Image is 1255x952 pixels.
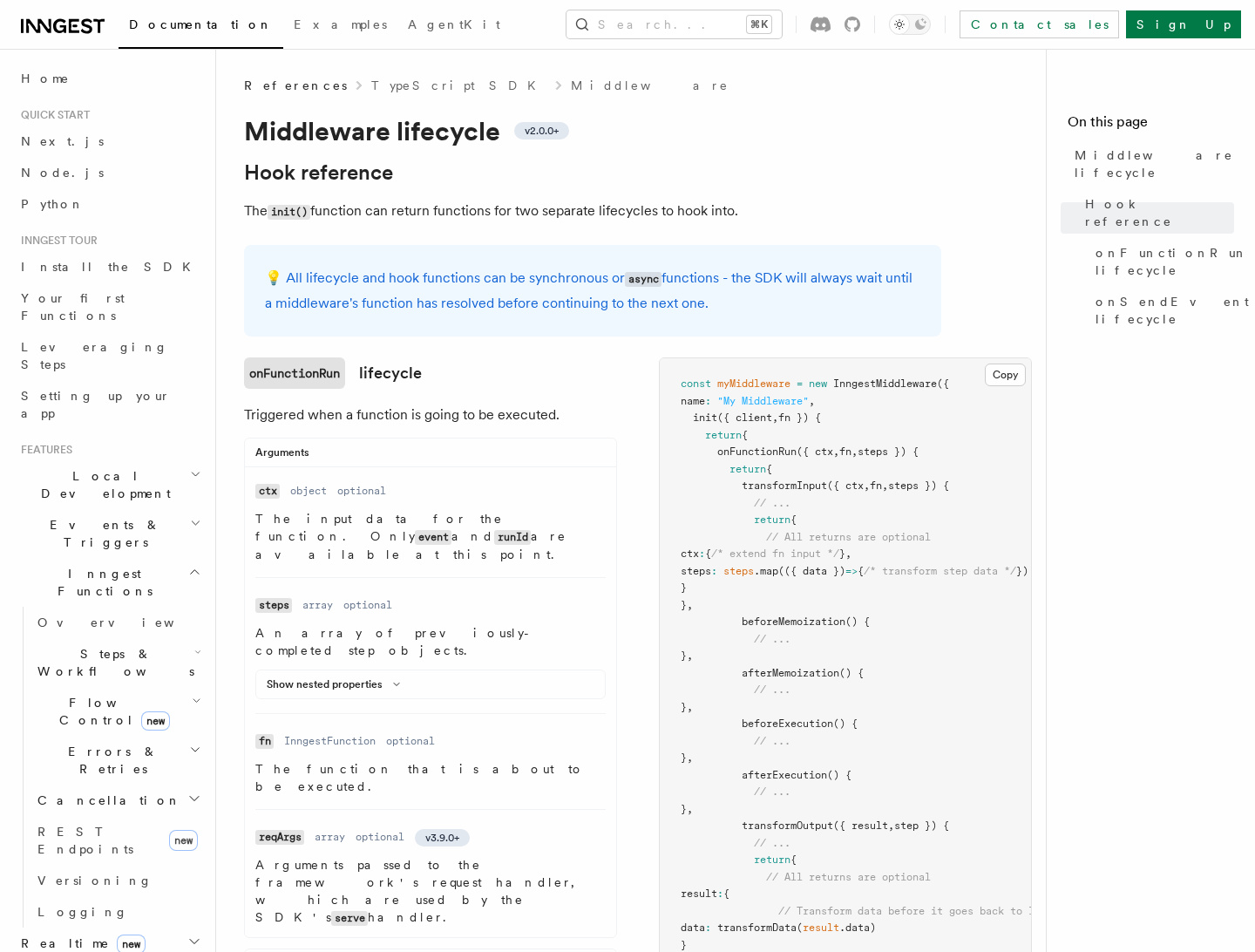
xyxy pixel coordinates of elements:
[1096,293,1249,328] span: onSendEvent lifecycle
[356,830,404,844] dd: optional
[244,77,347,94] span: References
[681,751,687,764] span: }
[21,197,85,211] span: Python
[290,484,327,498] dd: object
[14,108,90,122] span: Quick start
[1089,237,1234,286] a: onFunctionRun lifecycle
[778,905,1071,917] span: // Transform data before it goes back to Inngest
[21,70,70,87] span: Home
[681,921,705,934] span: data
[705,395,711,407] span: :
[693,411,717,424] span: init
[255,624,606,659] p: An array of previously-completed step objects.
[14,126,205,157] a: Next.js
[37,615,217,629] span: Overview
[302,598,333,612] dd: array
[255,734,274,749] code: fn
[711,565,717,577] span: :
[839,667,864,679] span: () {
[371,77,546,94] a: TypeScript SDK
[797,377,803,390] span: =
[1096,244,1248,279] span: onFunctionRun lifecycle
[415,530,451,545] code: event
[625,272,661,287] code: async
[268,205,310,220] code: init()
[742,479,827,492] span: transformInput
[31,687,205,736] button: Flow Controlnew
[858,565,864,577] span: {
[31,736,205,785] button: Errors & Retries
[31,792,181,809] span: Cancellation
[717,445,797,458] span: onFunctionRun
[21,134,104,148] span: Next.js
[31,785,205,816] button: Cancellation
[244,199,941,224] p: The function can return functions for two separate lifecycles to hook into.
[687,751,693,764] span: ,
[778,565,845,577] span: (({ data })
[283,5,397,47] a: Examples
[255,510,606,563] p: The input data for the function. Only and are available at this point.
[255,598,292,613] code: steps
[681,395,705,407] span: name
[14,460,205,509] button: Local Development
[797,445,833,458] span: ({ ctx
[839,921,876,934] span: .data)
[681,565,711,577] span: steps
[294,17,387,31] span: Examples
[244,403,617,427] p: Triggered when a function is going to be executed.
[31,638,205,687] button: Steps & Workflows
[754,853,790,866] span: return
[681,803,687,815] span: }
[681,939,687,951] span: }
[14,251,205,282] a: Install the SDK
[711,547,839,560] span: /* extend fn input */
[742,615,845,628] span: beforeMemoization
[833,377,937,390] span: InngestMiddleware
[31,607,205,638] a: Overview
[21,166,104,180] span: Node.js
[717,377,790,390] span: myMiddleware
[14,234,98,248] span: Inngest tour
[858,445,919,458] span: steps }) {
[425,831,459,845] span: v3.9.0+
[14,516,190,551] span: Events & Triggers
[809,395,815,407] span: ,
[705,921,711,934] span: :
[851,445,858,458] span: ,
[985,364,1026,386] button: Copy
[14,607,205,928] div: Inngest Functions
[772,411,778,424] span: ,
[681,547,699,560] span: ctx
[705,547,711,560] span: {
[839,445,851,458] span: fn
[1078,188,1234,237] a: Hook reference
[14,467,190,502] span: Local Development
[827,479,864,492] span: ({ ctx
[864,479,870,492] span: ,
[717,411,772,424] span: ({ client
[14,558,205,607] button: Inngest Functions
[705,429,742,441] span: return
[827,769,851,781] span: () {
[778,411,821,424] span: fn }) {
[790,853,797,866] span: {
[566,10,782,38] button: Search...⌘K
[397,5,511,47] a: AgentKit
[681,377,711,390] span: const
[31,816,205,865] a: REST Endpointsnew
[699,547,705,560] span: :
[255,760,606,795] p: The function that is about to be executed.
[1068,139,1234,188] a: Middleware lifecycle
[833,819,888,832] span: ({ result
[888,479,949,492] span: steps }) {
[21,291,125,323] span: Your first Functions
[284,734,376,748] dd: InngestFunction
[14,188,205,220] a: Python
[1089,286,1234,335] a: onSendEvent lifecycle
[37,825,133,856] span: REST Endpoints
[889,14,931,35] button: Toggle dark mode
[790,513,797,526] span: {
[723,887,729,900] span: {
[14,157,205,188] a: Node.js
[386,734,435,748] dd: optional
